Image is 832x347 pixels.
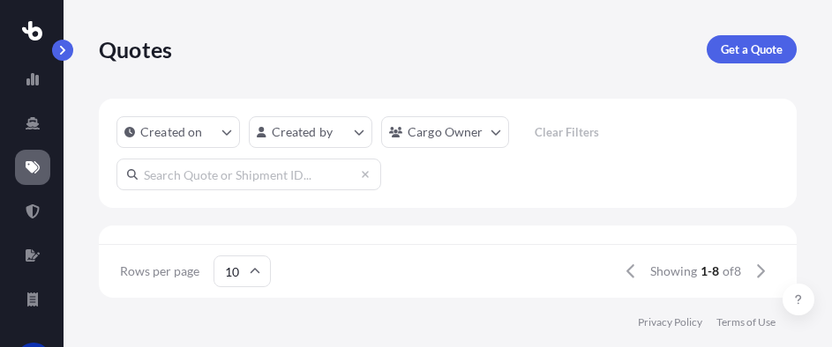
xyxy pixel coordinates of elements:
[723,262,741,280] span: of 8
[99,35,172,63] p: Quotes
[721,41,783,58] p: Get a Quote
[638,315,702,329] a: Privacy Policy
[116,116,240,148] button: createdOn Filter options
[535,123,599,141] p: Clear Filters
[716,315,776,329] a: Terms of Use
[120,262,199,280] span: Rows per page
[707,35,797,63] a: Get a Quote
[381,116,509,148] button: cargoOwner Filter options
[140,123,203,141] p: Created on
[650,262,697,280] span: Showing
[408,123,483,141] p: Cargo Owner
[249,116,372,148] button: createdBy Filter options
[272,123,334,141] p: Created by
[518,118,617,146] button: Clear Filters
[116,159,381,190] input: Search Quote or Shipment ID...
[701,262,719,280] span: 1-8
